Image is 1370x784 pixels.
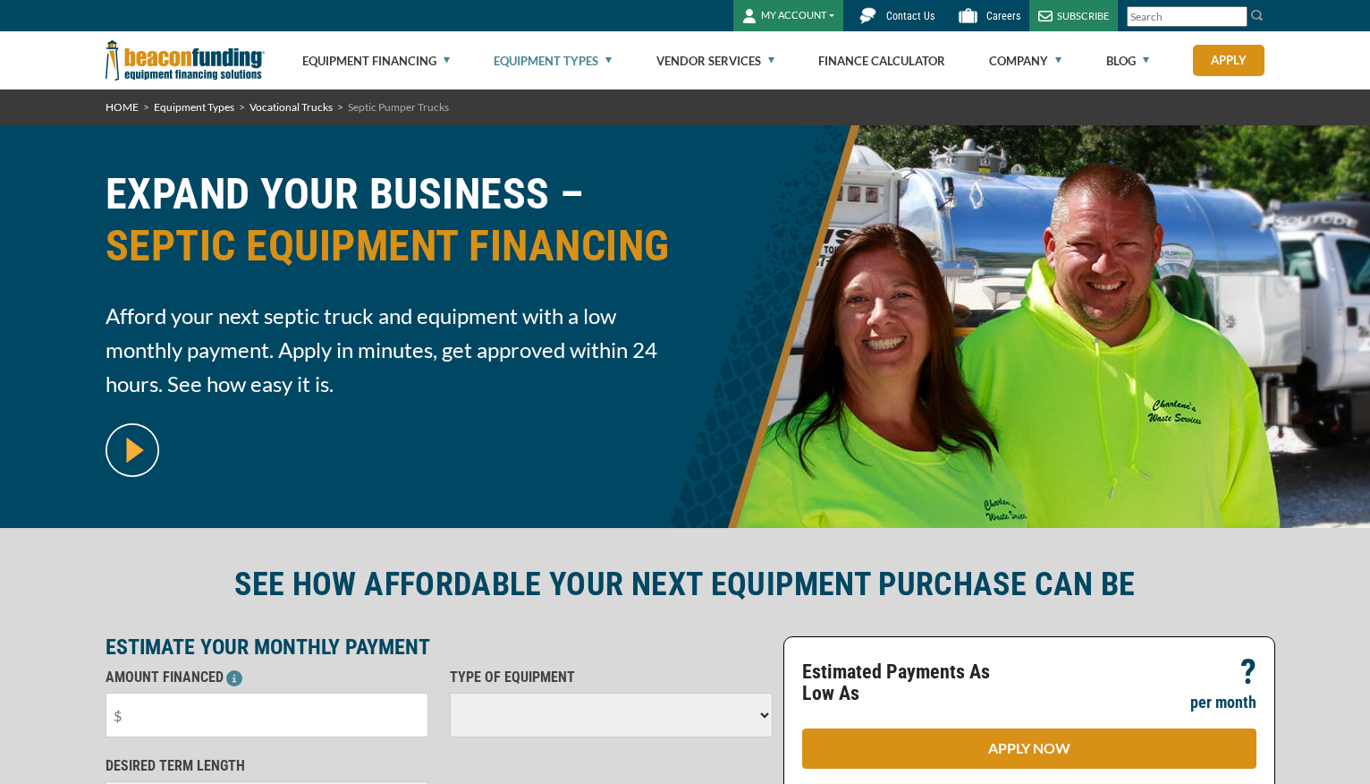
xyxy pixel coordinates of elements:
[1106,32,1149,89] a: Blog
[106,423,159,477] img: video modal pop-up play button
[1193,45,1264,76] a: Apply
[348,100,449,114] span: Septic Pumper Trucks
[106,755,428,777] p: DESIRED TERM LENGTH
[494,32,612,89] a: Equipment Types
[802,661,1019,704] p: Estimated Payments As Low As
[989,32,1061,89] a: Company
[106,667,428,688] p: AMOUNT FINANCED
[106,693,428,737] input: $
[106,31,265,89] img: Beacon Funding Corporation logo
[106,299,674,401] span: Afford your next septic truck and equipment with a low monthly payment. Apply in minutes, get app...
[106,220,674,272] span: SEPTIC EQUIPMENT FINANCING
[249,100,333,114] a: Vocational Trucks
[302,32,450,89] a: Equipment Financing
[886,10,934,22] span: Contact Us
[818,32,945,89] a: Finance Calculator
[106,564,1264,605] h2: SEE HOW AFFORDABLE YOUR NEXT EQUIPMENT PURCHASE CAN BE
[1240,661,1256,683] p: ?
[986,10,1020,22] span: Careers
[106,100,139,114] a: HOME
[106,168,674,285] h1: EXPAND YOUR BUSINESS –
[1250,8,1264,22] img: Search
[154,100,234,114] a: Equipment Types
[1229,10,1243,24] a: Clear search text
[450,667,773,688] p: TYPE OF EQUIPMENT
[1127,6,1247,27] input: Search
[802,729,1256,769] a: APPLY NOW
[1190,692,1256,713] p: per month
[106,636,773,658] p: ESTIMATE YOUR MONTHLY PAYMENT
[656,32,774,89] a: Vendor Services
